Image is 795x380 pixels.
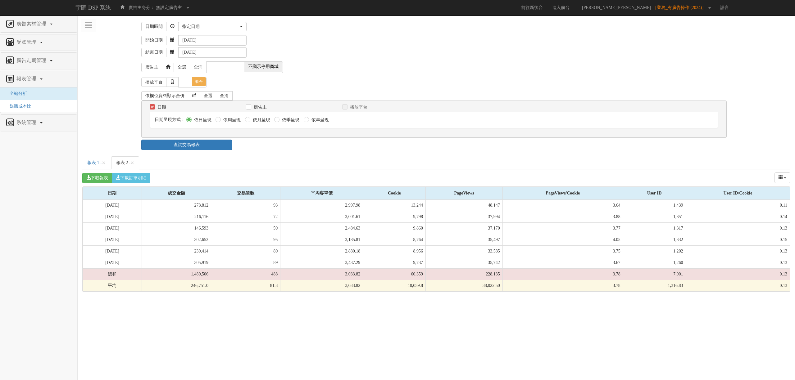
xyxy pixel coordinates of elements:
div: User ID [623,187,686,199]
a: 全站分析 [5,91,27,96]
td: 1,316.83 [623,280,686,291]
label: 依年呈現 [310,117,329,123]
a: 全消 [216,91,233,101]
div: User ID/Cookie [686,187,790,199]
td: 48,147 [426,200,503,211]
a: 系統管理 [5,118,72,128]
a: 受眾管理 [5,38,72,47]
td: 0.15 [686,234,790,245]
td: 3.78 [502,268,623,280]
td: 1,480,506 [142,268,211,280]
a: 廣告素材管理 [5,19,72,29]
td: 0.13 [686,280,790,291]
label: 依季呈現 [280,117,299,123]
td: 146,593 [142,222,211,234]
div: Columns [775,172,791,183]
td: 0.13 [686,257,790,268]
button: 指定日期 [178,22,247,31]
td: 9,737 [363,257,426,268]
td: 3,001.61 [280,211,363,222]
td: 3,033.82 [280,268,363,280]
div: 平均客單價 [280,187,363,199]
td: 3.67 [502,257,623,268]
td: 93 [211,200,280,211]
label: 廣告主 [252,104,267,110]
td: 8,764 [363,234,426,245]
div: 指定日期 [182,24,239,30]
td: 3,033.82 [280,280,363,291]
span: 受眾管理 [15,39,39,45]
td: 59 [211,222,280,234]
td: 2,997.98 [280,200,363,211]
td: 228,135 [426,268,503,280]
td: 總和 [83,268,142,280]
div: 交易筆數 [211,187,280,199]
button: columns [775,172,791,183]
td: 1,439 [623,200,686,211]
td: 13,244 [363,200,426,211]
button: Close [130,160,134,166]
span: 廣告走期管理 [15,58,49,63]
td: 230,414 [142,245,211,257]
td: 0.14 [686,211,790,222]
a: 全消 [190,63,207,72]
td: 2,484.63 [280,222,363,234]
td: 3.77 [502,222,623,234]
td: 3,185.81 [280,234,363,245]
td: 302,652 [142,234,211,245]
a: 媒體成本比 [5,104,31,109]
td: 488 [211,268,280,280]
td: [DATE] [83,245,142,257]
span: 日期呈現方式： [155,117,185,122]
div: 日期 [83,187,142,199]
label: 依日呈現 [193,117,211,123]
label: 播放平台 [348,104,367,110]
td: 9,860 [363,222,426,234]
td: 33,585 [426,245,503,257]
td: 1,351 [623,211,686,222]
td: [DATE] [83,234,142,245]
td: 80 [211,245,280,257]
span: 無設定廣告主 [156,5,182,10]
div: PageViews [426,187,502,199]
label: 日期 [156,104,166,110]
td: 10,059.8 [363,280,426,291]
a: 全選 [174,63,190,72]
label: 依月呈現 [251,117,270,123]
td: 1,317 [623,222,686,234]
span: 系統管理 [15,120,39,125]
td: 305,919 [142,257,211,268]
button: 下載報表 [82,173,112,183]
td: 37,994 [426,211,503,222]
td: 3.88 [502,211,623,222]
button: Close [102,160,106,166]
td: 60,359 [363,268,426,280]
td: 4.05 [502,234,623,245]
a: 報表 1 - [82,156,111,169]
td: 38,022.50 [426,280,503,291]
span: × [130,159,134,167]
a: 全選 [200,91,216,101]
td: 3,437.29 [280,257,363,268]
td: 278,812 [142,200,211,211]
td: [DATE] [83,211,142,222]
label: 依周呈現 [222,117,241,123]
td: 7,901 [623,268,686,280]
span: 收合 [192,77,206,86]
button: 下載訂單明細 [112,173,150,183]
a: 查詢交易報表 [141,140,232,150]
td: 9,798 [363,211,426,222]
div: PageViews/Cookie [503,187,623,199]
span: 廣告素材管理 [15,21,49,26]
a: 報表管理 [5,74,72,84]
td: 平均 [83,280,142,291]
span: 報表管理 [15,76,39,81]
td: 1,202 [623,245,686,257]
span: 廣告主身分： [129,5,155,10]
td: 37,170 [426,222,503,234]
td: 0.11 [686,200,790,211]
td: 1,332 [623,234,686,245]
td: [DATE] [83,257,142,268]
td: 3.78 [502,280,623,291]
